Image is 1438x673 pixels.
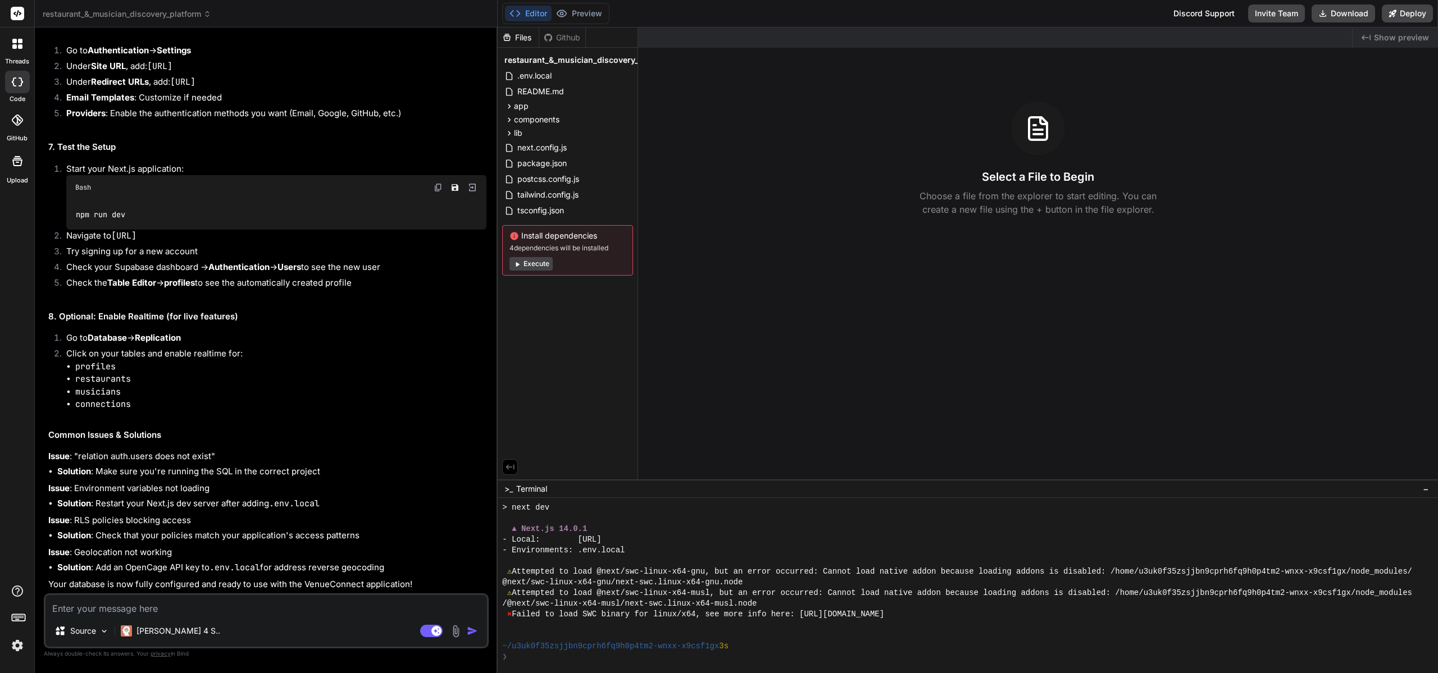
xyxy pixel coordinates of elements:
strong: profiles [164,277,195,288]
li: Go to → [57,44,486,60]
img: settings [8,636,27,655]
code: [URL] [147,61,172,72]
p: [PERSON_NAME] 4 S.. [136,625,220,637]
code: .env.local [210,562,260,573]
p: Source [70,625,96,637]
span: lib [514,127,522,139]
span: components [514,114,559,125]
img: Pick Models [99,626,109,636]
strong: Table Editor [107,277,156,288]
span: Attempted to load @next/swc-linux-x64-musl, but an error occurred: Cannot load native addon becau... [512,588,1412,598]
span: @next/swc-linux-x64-gnu/next-swc.linux-x64-gnu.node [502,577,743,588]
strong: Replication [135,332,181,343]
button: Invite Team [1248,4,1305,22]
strong: Site URL [91,61,126,71]
strong: Issue [48,515,70,525]
strong: Solution [57,466,91,477]
span: ⚠ [507,588,512,598]
img: Open in Browser [467,182,477,193]
li: Under , add: [57,76,486,91]
p: : RLS policies blocking access [48,514,486,527]
button: Deploy [1382,4,1433,22]
label: code [10,94,25,104]
code: npm run dev [75,209,126,221]
span: app [514,100,529,112]
code: [URL] [170,76,195,88]
button: Editor [505,6,552,21]
h2: 8. Optional: Enable Realtime (for live features) [48,310,486,323]
code: [URL] [111,230,136,241]
span: - Local: [URL] [502,534,601,545]
span: privacy [151,650,171,657]
span: tsconfig.json [516,204,565,217]
img: icon [467,625,478,637]
img: copy [434,183,443,192]
h2: Common Issues & Solutions [48,429,486,442]
h3: Select a File to Begin [982,169,1094,185]
span: postcss.config.js [516,172,580,186]
code: profiles [75,361,116,372]
strong: Solution [57,562,91,573]
code: .env.local [269,498,320,509]
span: ~/u3uk0f35zsjjbn9cprh6fq9h0p4tm2-wnxx-x9csf1gx [502,641,719,652]
span: .env.local [516,69,553,83]
span: Terminal [516,483,547,495]
p: Navigate to [66,230,486,242]
span: Bash [75,183,91,192]
p: : "relation auth.users does not exist" [48,450,486,463]
strong: Redirect URLs [91,76,149,87]
li: : Restart your Next.js dev server after adding [57,497,486,510]
button: Preview [552,6,607,21]
span: package.json [516,157,568,170]
p: : Environment variables not loading [48,482,486,495]
strong: Database [88,332,127,343]
img: Claude 4 Sonnet [121,625,132,637]
span: /@next/swc-linux-x64-musl/next-swc.linux-x64-musl.node [502,598,757,609]
strong: Settings [157,45,191,56]
strong: Users [277,262,301,272]
span: Install dependencies [509,230,626,241]
li: : Check that your policies match your application's access patterns [57,529,486,542]
p: Always double-check its answers. Your in Bind [44,648,489,659]
p: Check your Supabase dashboard → → to see the new user [66,261,486,274]
code: restaurants [75,373,131,384]
strong: Providers [66,108,106,118]
li: : Enable the authentication methods you want (Email, Google, GitHub, etc.) [57,107,486,123]
li: Go to → [57,332,486,347]
span: ⨯ [507,609,512,620]
button: Save file [447,180,463,195]
strong: Solution [57,498,91,509]
p: Your database is now fully configured and ready to use with the VenueConnect application! [48,578,486,591]
li: : Customize if needed [57,91,486,107]
p: Start your Next.js application: [66,163,486,176]
li: : Add an OpenCage API key to for address reverse geocoding [57,561,486,574]
div: Files [498,32,539,43]
p: Check the → to see the automatically created profile [66,277,486,290]
button: Download [1312,4,1375,22]
p: Try signing up for a new account [66,245,486,258]
span: Attempted to load @next/swc-linux-x64-gnu, but an error occurred: Cannot load native addon becaus... [512,566,1412,577]
span: 4 dependencies will be installed [509,244,626,253]
span: README.md [516,85,565,98]
span: - Environments: .env.local [502,545,625,556]
strong: Email Templates [66,92,134,103]
strong: Issue [48,483,70,493]
span: > next dev [502,502,549,513]
p: Choose a file from the explorer to start editing. You can create a new file using the + button in... [912,189,1164,216]
button: − [1421,480,1431,498]
strong: Issue [48,451,70,461]
strong: Issue [48,547,70,557]
span: − [1423,483,1429,495]
span: >_ [504,483,513,495]
li: Under , add: [57,60,486,76]
li: : Make sure you're running the SQL in the correct project [57,465,486,478]
span: Show preview [1374,32,1429,43]
span: tailwind.config.js [516,188,580,202]
code: connections [75,399,131,410]
div: Discord Support [1167,4,1241,22]
span: restaurant_&_musician_discovery_platform [504,54,672,66]
span: ⚠ [507,566,512,577]
span: ❯ [502,652,507,662]
label: GitHub [7,134,28,143]
img: attachment [449,625,462,638]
